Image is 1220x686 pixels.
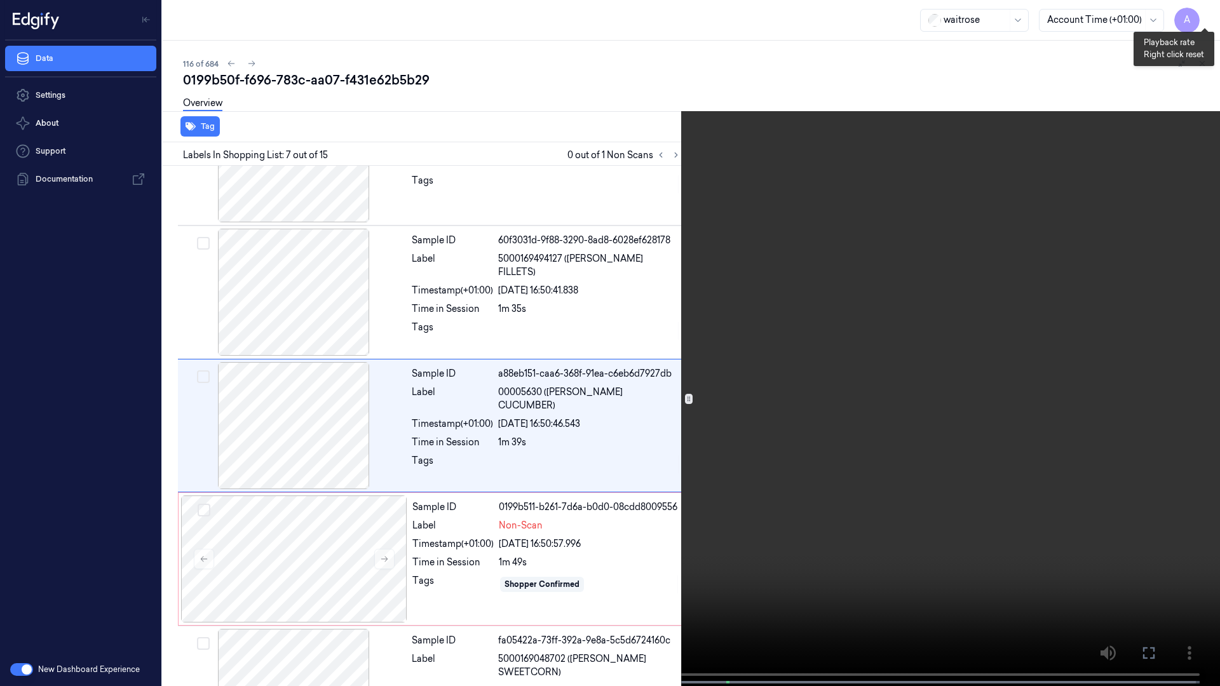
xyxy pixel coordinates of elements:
[498,367,681,380] div: a88eb151-caa6-368f-91ea-c6eb6d7927db
[498,252,681,279] span: 5000169494127 ([PERSON_NAME] FILLETS)
[412,367,493,380] div: Sample ID
[412,302,493,316] div: Time in Session
[499,556,681,569] div: 1m 49s
[183,71,1210,89] div: 0199b50f-f696-783c-aa07-f431e62b5b29
[412,652,493,679] div: Label
[183,97,222,111] a: Overview
[412,556,494,569] div: Time in Session
[412,252,493,279] div: Label
[412,537,494,551] div: Timestamp (+01:00)
[5,138,156,164] a: Support
[180,116,220,137] button: Tag
[412,634,493,647] div: Sample ID
[5,166,156,192] a: Documentation
[498,284,681,297] div: [DATE] 16:50:41.838
[499,537,681,551] div: [DATE] 16:50:57.996
[412,386,493,412] div: Label
[412,284,493,297] div: Timestamp (+01:00)
[412,454,493,474] div: Tags
[5,46,156,71] a: Data
[498,652,681,679] span: 5000169048702 ([PERSON_NAME] SWEETCORN)
[183,149,328,162] span: Labels In Shopping List: 7 out of 15
[505,579,579,590] div: Shopper Confirmed
[412,417,493,431] div: Timestamp (+01:00)
[498,386,681,412] span: 00005630 ([PERSON_NAME] CUCUMBER)
[498,634,681,647] div: fa05422a-73ff-392a-9e8a-5c5d6724160c
[412,436,493,449] div: Time in Session
[1174,8,1200,33] button: A
[498,417,681,431] div: [DATE] 16:50:46.543
[498,234,681,247] div: 60f3031d-9f88-3290-8ad8-6028ef628178
[197,370,210,383] button: Select row
[498,436,681,449] div: 1m 39s
[412,519,494,532] div: Label
[198,504,210,516] button: Select row
[412,501,494,514] div: Sample ID
[5,83,156,108] a: Settings
[499,519,543,532] span: Non-Scan
[183,58,219,69] span: 116 of 684
[136,10,156,30] button: Toggle Navigation
[498,302,681,316] div: 1m 35s
[197,237,210,250] button: Select row
[412,574,494,595] div: Tags
[412,321,493,341] div: Tags
[567,147,684,163] span: 0 out of 1 Non Scans
[5,111,156,136] button: About
[412,234,493,247] div: Sample ID
[412,174,493,194] div: Tags
[197,637,210,650] button: Select row
[499,501,681,514] div: 0199b511-b261-7d6a-b0d0-08cdd8009556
